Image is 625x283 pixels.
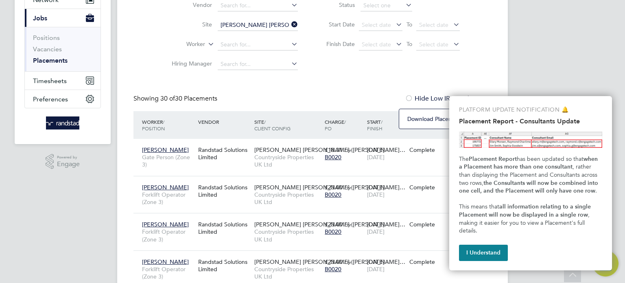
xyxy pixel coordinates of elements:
[365,180,407,202] div: [DATE]
[344,222,351,228] span: / hr
[33,34,60,42] a: Positions
[160,94,217,103] span: 30 Placements
[160,94,175,103] span: 30 of
[405,94,474,103] label: Hide Low IR35 Risks
[344,259,351,265] span: / hr
[409,146,448,154] div: Complete
[142,154,194,168] span: Gate Person (Zone 3)
[142,258,189,265] span: [PERSON_NAME]
[325,258,343,265] span: £23.00
[57,154,80,161] span: Powered by
[142,118,165,132] span: / Position
[325,221,343,228] span: £23.00
[254,184,405,191] span: [PERSON_NAME] [PERSON_NAME] ([PERSON_NAME]…
[158,40,205,48] label: Worker
[142,184,189,191] span: [PERSON_NAME]
[254,258,405,265] span: [PERSON_NAME] [PERSON_NAME] ([PERSON_NAME]…
[254,265,321,280] span: Countryside Properties UK Ltd
[409,221,448,228] div: Complete
[344,147,351,153] span: / hr
[33,45,62,53] a: Vacancies
[142,228,194,243] span: Forklift Operator (Zone 3)
[142,221,189,228] span: [PERSON_NAME]
[196,254,252,277] div: Randstad Solutions Limited
[133,94,219,103] div: Showing
[404,39,415,49] span: To
[318,21,355,28] label: Start Date
[409,184,448,191] div: Complete
[33,14,47,22] span: Jobs
[459,163,599,186] span: , rather than displaying the Placement and Consultants across two rows,
[196,142,252,165] div: Randstad Solutions Limited
[254,191,321,206] span: Countryside Properties UK Ltd
[469,156,517,162] strong: Placement Report
[325,265,341,273] span: B0020
[254,146,405,154] span: [PERSON_NAME] [PERSON_NAME] ([PERSON_NAME]…
[403,113,490,125] li: Download Placements Report
[459,156,599,171] strong: when a Placement has more than one consultant
[367,154,385,161] span: [DATE]
[459,180,600,195] strong: the Consultants will now be combined into one cell, and the Placement will only have one row
[325,228,341,235] span: B0020
[254,228,321,243] span: Countryside Properties UK Ltd
[517,156,583,162] span: has been updated so that
[325,118,346,132] span: / PO
[252,114,323,136] div: Site
[595,187,597,194] span: .
[46,116,80,129] img: randstad-logo-retina.png
[218,39,298,50] input: Search for...
[459,132,602,148] img: Highlight Placement ID, Consultant Name and Email, in the Placements report
[365,254,407,277] div: [DATE]
[33,95,68,103] span: Preferences
[344,184,351,191] span: / hr
[362,41,391,48] span: Select date
[419,41,448,48] span: Select date
[33,57,68,64] a: Placements
[140,114,196,136] div: Worker
[365,114,407,136] div: Start
[196,180,252,202] div: Randstad Solutions Limited
[459,117,602,125] h2: Placement Report - Consultants Update
[367,265,385,273] span: [DATE]
[449,96,612,270] div: Placement Report Consultants Update
[367,118,382,132] span: / Finish
[165,21,212,28] label: Site
[367,228,385,235] span: [DATE]
[254,118,291,132] span: / Client Config
[57,161,80,168] span: Engage
[24,116,101,129] a: Go to home page
[459,106,602,114] p: PLATFORM UPDATE NOTIFICATION 🔔
[325,191,341,198] span: B0020
[318,40,355,48] label: Finish Date
[325,154,341,161] span: B0020
[196,114,252,129] div: Vendor
[404,19,415,30] span: To
[459,156,469,162] span: The
[196,217,252,239] div: Randstad Solutions Limited
[165,60,212,67] label: Hiring Manager
[459,211,591,234] span: , making it easier for you to view a Placement's full details.
[419,21,448,29] span: Select date
[365,142,407,165] div: [DATE]
[318,1,355,9] label: Status
[254,154,321,168] span: Countryside Properties UK Ltd
[362,21,391,29] span: Select date
[218,20,298,31] input: Search for...
[218,59,298,70] input: Search for...
[142,146,189,154] span: [PERSON_NAME]
[459,203,592,218] strong: all information relating to a single Placement will now be displayed in a single row
[365,217,407,239] div: [DATE]
[325,184,343,191] span: £23.00
[367,191,385,198] span: [DATE]
[409,258,448,265] div: Complete
[142,265,194,280] span: Forklift Operator (Zone 3)
[165,1,212,9] label: Vendor
[142,191,194,206] span: Forklift Operator (Zone 3)
[459,245,508,261] button: I Understand
[325,146,343,154] span: £18.31
[323,114,365,136] div: Charge
[254,221,405,228] span: [PERSON_NAME] [PERSON_NAME] ([PERSON_NAME]…
[459,203,499,210] span: This means that
[33,77,67,85] span: Timesheets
